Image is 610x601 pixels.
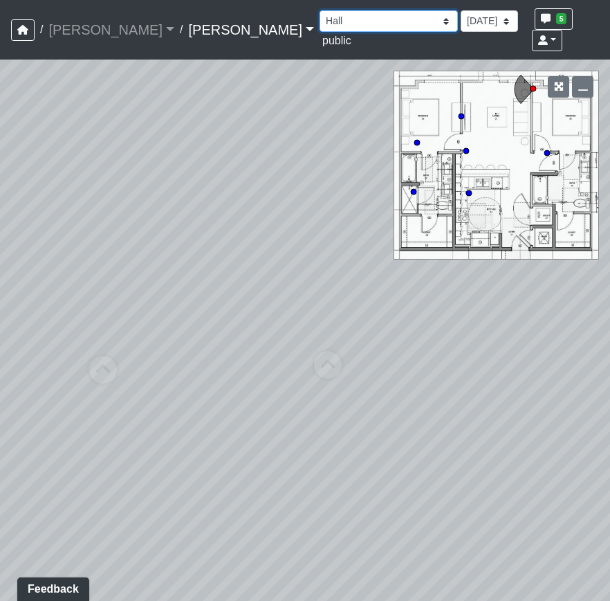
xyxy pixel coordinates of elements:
span: / [35,16,48,44]
iframe: Ybug feedback widget [10,573,96,601]
span: public [322,35,351,46]
button: 5 [535,8,572,30]
span: / [174,16,188,44]
a: [PERSON_NAME] [48,16,174,44]
span: 5 [556,13,566,24]
a: [PERSON_NAME] [188,16,314,44]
